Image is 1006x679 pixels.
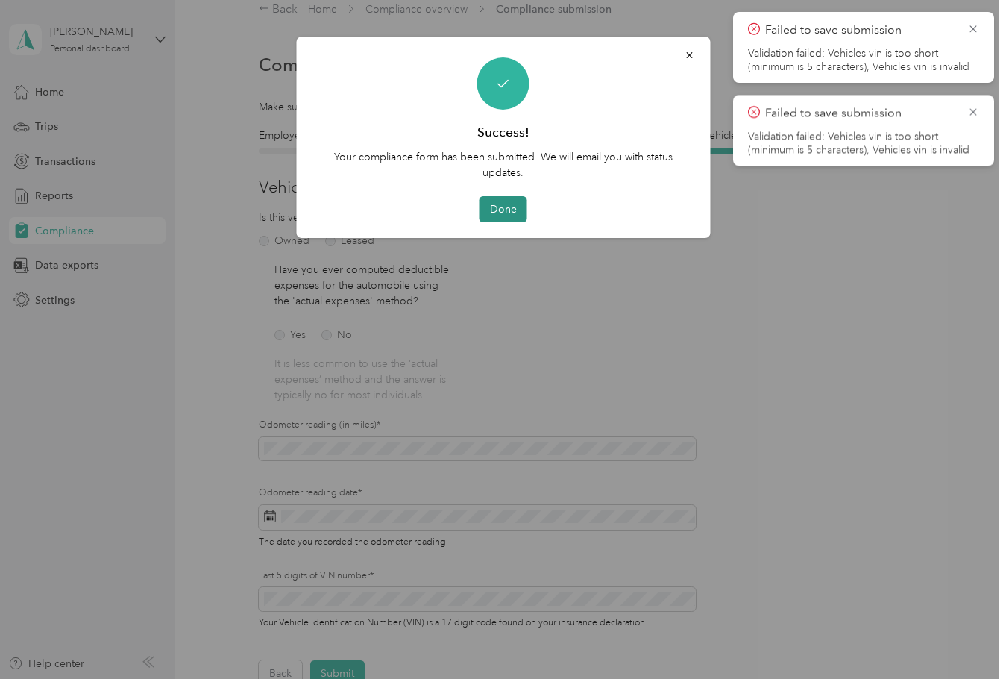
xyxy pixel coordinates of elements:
p: Failed to save submission [765,21,956,40]
li: Validation failed: Vehicles vin is too short (minimum is 5 characters), Vehicles vin is invalid [748,130,979,157]
p: Your compliance form has been submitted. We will email you with status updates. [317,149,689,181]
button: Done [480,196,527,222]
p: Failed to save submission [765,104,956,122]
h3: Success! [477,123,529,142]
li: Validation failed: Vehicles vin is too short (minimum is 5 characters), Vehicles vin is invalid [748,47,979,74]
iframe: Everlance-gr Chat Button Frame [922,595,1006,679]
